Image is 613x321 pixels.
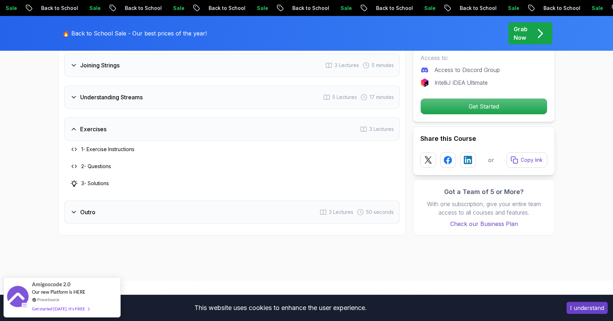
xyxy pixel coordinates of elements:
[167,5,190,12] p: Sale
[35,5,84,12] p: Back to School
[502,5,525,12] p: Sale
[80,61,120,70] h3: Joining Strings
[81,146,134,153] h3: 1 - Exercise Instructions
[287,5,335,12] p: Back to School
[251,5,274,12] p: Sale
[435,66,500,74] p: Access to Discord Group
[332,94,357,101] span: 5 Lectures
[32,280,71,288] span: Amigoscode 2.0
[514,25,528,42] p: Grab Now
[454,5,502,12] p: Back to School
[586,5,609,12] p: Sale
[372,62,394,69] span: 5 minutes
[84,5,106,12] p: Sale
[62,29,207,38] p: 🔥 Back to School Sale - Our best prices of the year!
[64,85,400,109] button: Understanding Streams5 Lectures 17 minutes
[32,289,85,295] span: Our new Platform is HERE
[7,286,28,309] img: provesource social proof notification image
[335,62,359,69] span: 3 Lectures
[203,5,251,12] p: Back to School
[329,209,353,216] span: 3 Lectures
[420,187,547,197] h3: Got a Team of 5 or More?
[567,302,608,314] button: Accept cookies
[80,125,106,133] h3: Exercises
[420,78,429,87] img: jetbrains logo
[81,180,109,187] h3: 3 - Solutions
[370,94,394,101] span: 17 minutes
[64,200,400,224] button: Outro3 Lectures 50 seconds
[369,126,394,133] span: 3 Lectures
[420,200,547,217] p: With one subscription, give your entire team access to all courses and features.
[80,208,95,216] h3: Outro
[420,134,547,144] h2: Share this Course
[32,305,89,313] div: Get started [DATE]. It's FREE
[64,54,400,77] button: Joining Strings3 Lectures 5 minutes
[37,297,59,303] a: ProveSource
[506,152,547,168] button: Copy link
[420,98,547,115] button: Get Started
[521,156,543,164] p: Copy link
[80,93,143,101] h3: Understanding Streams
[5,300,556,316] div: This website uses cookies to enhance the user experience.
[64,117,400,141] button: Exercises3 Lectures
[119,5,167,12] p: Back to School
[420,54,547,62] p: Access to:
[370,5,419,12] p: Back to School
[420,220,547,228] a: Check our Business Plan
[419,5,441,12] p: Sale
[366,209,394,216] span: 50 seconds
[421,99,547,114] p: Get Started
[335,5,358,12] p: Sale
[538,5,586,12] p: Back to School
[435,78,488,87] p: IntelliJ IDEA Ultimate
[488,156,494,164] p: or
[81,163,111,170] h3: 2 - Questions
